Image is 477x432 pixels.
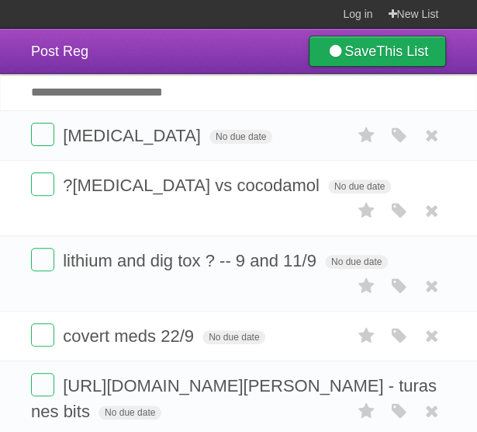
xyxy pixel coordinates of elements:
label: Done [31,172,54,196]
label: Star task [351,399,381,424]
label: Star task [351,323,381,349]
span: Post Reg [31,44,88,59]
label: Star task [351,198,381,224]
label: Star task [351,273,381,299]
span: No due date [328,179,391,193]
span: lithium and dig tox ? -- 9 and 11/9 [63,251,320,270]
label: Star task [351,123,381,148]
span: No due date [325,255,388,269]
span: No due date [99,406,161,420]
span: No due date [209,130,272,144]
span: covert meds 22/9 [63,326,198,346]
label: Done [31,123,54,146]
span: No due date [202,330,265,344]
a: SaveThis List [309,36,446,67]
label: Done [31,373,54,396]
b: This List [376,44,428,59]
span: [URL][DOMAIN_NAME][PERSON_NAME] - turas nes bits [31,376,437,421]
label: Done [31,323,54,347]
span: ?[MEDICAL_DATA] vs cocodamol [63,176,323,195]
span: [MEDICAL_DATA] [63,126,205,145]
label: Done [31,248,54,271]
